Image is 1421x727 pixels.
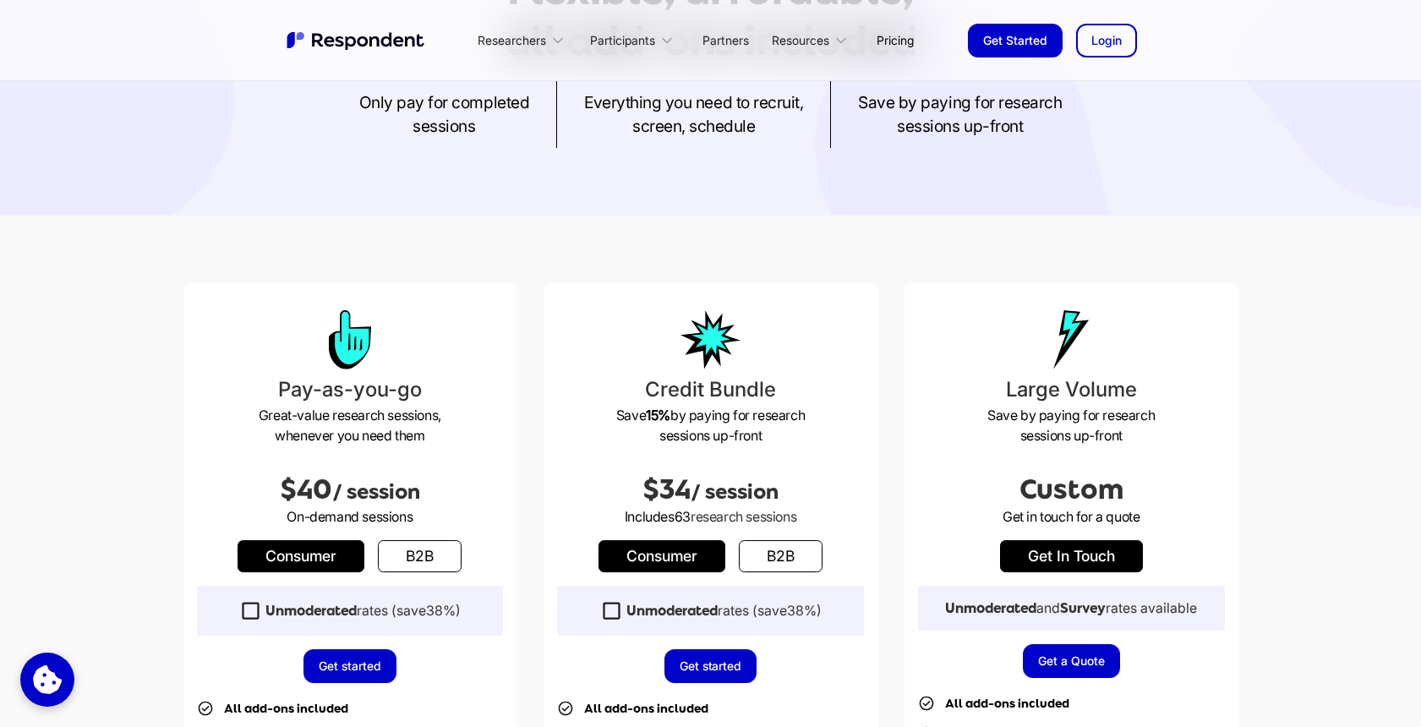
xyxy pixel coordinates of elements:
[332,480,420,504] span: / session
[918,506,1225,527] p: Get in touch for a quote
[468,20,580,60] div: Researchers
[224,702,348,715] strong: All add-ons included
[303,649,396,683] a: Get started
[590,32,655,49] div: Participants
[787,602,817,619] span: 38%
[626,603,718,619] strong: Unmoderated
[762,20,863,60] div: Resources
[772,32,829,49] div: Resources
[1019,474,1123,505] span: Custom
[557,405,864,445] p: Save by paying for research sessions up-front
[557,506,864,527] p: Includes
[285,30,429,52] a: home
[359,90,529,138] p: Only pay for completed sessions
[646,407,670,424] strong: 15%
[642,474,691,505] span: $34
[584,702,708,715] strong: All add-ons included
[858,90,1062,138] p: Save by paying for research sessions up-front
[580,20,688,60] div: Participants
[285,30,429,52] img: Untitled UI logotext
[598,540,725,572] a: Consumer
[280,474,332,505] span: $40
[197,506,504,527] p: On-demand sessions
[863,20,927,60] a: Pricing
[584,90,803,138] p: Everything you need to recruit, screen, schedule
[675,508,691,525] span: 63
[1000,540,1143,572] a: get in touch
[691,480,779,504] span: / session
[265,603,357,619] strong: Unmoderated
[968,24,1063,57] a: Get Started
[945,697,1069,710] strong: All add-ons included
[691,508,796,525] span: research sessions
[238,540,364,572] a: Consumer
[378,540,462,572] a: b2b
[689,20,762,60] a: Partners
[918,374,1225,405] h3: Large Volume
[664,649,757,683] a: Get started
[1060,600,1106,616] strong: Survey
[918,405,1225,445] p: Save by paying for research sessions up-front
[557,374,864,405] h3: Credit Bundle
[945,599,1197,617] div: and rates available
[1076,24,1137,57] a: Login
[739,540,823,572] a: b2b
[265,602,461,620] div: rates (save )
[426,602,456,619] span: 38%
[1023,644,1120,678] a: Get a Quote
[197,374,504,405] h3: Pay-as-you-go
[945,600,1036,616] strong: Unmoderated
[626,602,822,620] div: rates (save )
[478,32,546,49] div: Researchers
[197,405,504,445] p: Great-value research sessions, whenever you need them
